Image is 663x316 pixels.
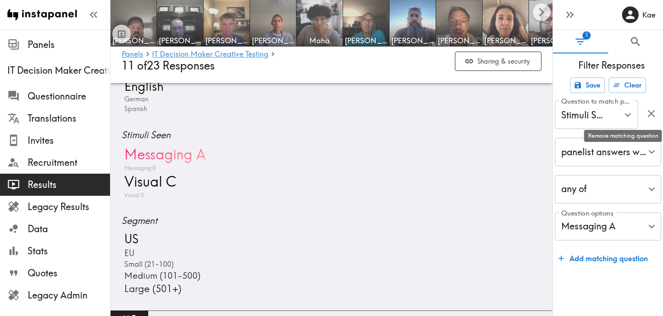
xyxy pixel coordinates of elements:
[28,289,110,302] span: Legacy Admin
[642,10,656,20] h6: Kae
[609,77,646,93] button: Clear all filters
[122,172,176,191] span: Visual C
[584,130,662,142] div: Remove matching question
[28,245,110,257] span: Stats
[122,259,174,269] span: Small (21-100)
[122,269,200,282] span: Medium (101-500)
[561,96,634,106] label: Question to match panelists on
[122,129,541,141] span: Stimuli Seen
[629,35,642,48] span: Search
[122,164,156,172] span: Messaging B
[28,178,110,191] span: Results
[570,77,605,93] button: Save filters
[438,35,480,46] span: [PERSON_NAME]
[553,30,608,53] button: Filter Responses
[122,104,147,114] span: Spanish
[455,52,541,71] button: Sharing & security
[391,35,434,46] span: [PERSON_NAME]
[122,191,145,199] span: Visual D
[147,59,215,72] span: 23 Responses
[28,222,110,235] span: Data
[28,200,110,213] span: Legacy Results
[28,134,110,147] span: Invites
[122,214,541,227] span: Segment
[560,59,663,72] span: Filter Responses
[122,282,181,295] span: Large (501+)
[555,212,661,241] div: Messaging A
[531,35,573,46] span: [PERSON_NAME]
[122,59,147,72] span: 11 of
[621,108,635,122] button: Open
[122,50,143,59] a: Panels
[28,267,110,280] span: Quotes
[555,138,661,166] div: panelist answers with
[561,208,613,218] label: Question options
[122,231,139,247] span: US
[533,3,551,21] button: Scroll right
[112,25,131,43] button: Toggle between responses and questions
[7,64,110,77] span: IT Decision Maker Creative Testing
[28,112,110,125] span: Translations
[345,35,387,46] span: [PERSON_NAME]
[112,35,155,46] span: [PERSON_NAME]
[484,35,527,46] span: [PERSON_NAME]
[28,156,110,169] span: Recruitment
[252,35,294,46] span: [PERSON_NAME]
[555,175,661,204] div: any of
[152,50,268,59] a: IT Decision Maker Creative Testing
[122,247,134,259] span: EU
[159,35,201,46] span: [PERSON_NAME]
[122,94,148,104] span: German
[122,145,206,164] span: Messaging A
[28,90,110,103] span: Questionnaire
[555,249,651,268] button: Add matching question
[28,38,110,51] span: Panels
[122,78,163,95] span: English
[582,31,591,40] span: 1
[205,35,248,46] span: [PERSON_NAME]
[298,35,341,46] span: Maha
